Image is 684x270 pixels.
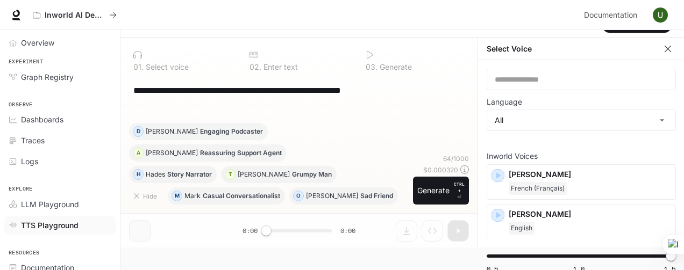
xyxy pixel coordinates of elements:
p: Mark [184,193,201,199]
p: [PERSON_NAME] [146,128,198,135]
button: GenerateCTRL +⏎ [413,177,469,205]
span: TTS Playground [21,220,79,231]
a: Overview [4,33,116,52]
a: Traces [4,131,116,150]
div: All [487,110,675,130]
p: Engaging Podcaster [200,128,263,135]
span: Overview [21,37,54,48]
a: Documentation [580,4,645,26]
span: Graph Registry [21,71,74,83]
span: Dashboards [21,114,63,125]
p: Select voice [144,63,189,71]
button: User avatar [650,4,671,26]
p: [PERSON_NAME] [509,169,671,180]
img: User avatar [653,8,668,23]
div: D [133,123,143,140]
button: HHadesStory Narrator [129,166,217,183]
p: Language [487,98,522,106]
p: Inworld Voices [487,152,676,160]
div: H [133,166,143,183]
a: Graph Registry [4,68,116,86]
p: Generate [377,63,412,71]
div: T [225,166,235,183]
button: A[PERSON_NAME]Reassuring Support Agent [129,144,287,162]
button: O[PERSON_NAME]Sad Friend [289,187,398,205]
a: TTS Playground [4,216,116,235]
span: Traces [21,135,45,146]
a: Dashboards [4,110,116,129]
a: Logs [4,152,116,171]
span: English [509,222,535,235]
p: Sad Friend [360,193,393,199]
span: French (Français) [509,182,567,195]
button: MMarkCasual Conversationalist [168,187,285,205]
button: Hide [129,187,163,205]
button: All workspaces [28,4,122,26]
p: Enter text [261,63,298,71]
p: Story Narrator [167,171,212,178]
p: [PERSON_NAME] [146,150,198,156]
p: ⏎ [454,181,465,200]
p: Inworld AI Demos [45,11,105,20]
p: Reassuring Support Agent [200,150,282,156]
button: T[PERSON_NAME]Grumpy Man [221,166,337,183]
p: CTRL + [454,181,465,194]
p: Casual Conversationalist [203,193,280,199]
div: A [133,144,143,162]
a: LLM Playground [4,195,116,214]
p: [PERSON_NAME] [238,171,290,178]
p: 0 2 . [250,63,261,71]
span: Logs [21,156,38,167]
p: [PERSON_NAME] [306,193,358,199]
p: Hades [146,171,165,178]
p: 0 1 . [133,63,144,71]
div: M [172,187,182,205]
p: [PERSON_NAME] [509,209,671,220]
p: 0 3 . [366,63,377,71]
p: Grumpy Man [292,171,332,178]
div: O [294,187,303,205]
span: LLM Playground [21,199,79,210]
button: D[PERSON_NAME]Engaging Podcaster [129,123,268,140]
span: Documentation [584,9,637,22]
